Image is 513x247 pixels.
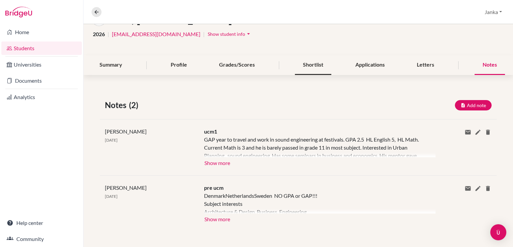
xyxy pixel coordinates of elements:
span: Notes [105,99,129,111]
div: Open Intercom Messenger [490,224,506,240]
span: | [203,30,205,38]
div: Profile [163,55,195,75]
div: GAP year to travel and work in sound engineering at festivals. GPA 2.5 HL English 5, HL Math. Cur... [204,136,425,157]
span: Show student info [208,31,245,37]
span: 2026 [93,30,105,38]
button: Janka [482,6,505,18]
span: ucm1 [204,128,217,135]
button: Show more [204,214,230,224]
a: Students [1,42,82,55]
a: Universities [1,58,82,71]
div: Notes [475,55,505,75]
div: Letters [409,55,442,75]
button: Add note [455,100,492,110]
span: [DATE] [105,138,118,143]
span: [PERSON_NAME] [105,128,147,135]
span: | [108,30,109,38]
span: [DATE] [105,194,118,199]
img: Bridge-U [5,7,32,17]
a: [EMAIL_ADDRESS][DOMAIN_NAME] [112,30,200,38]
i: arrow_drop_down [245,30,252,37]
div: Summary [92,55,130,75]
span: (2) [129,99,141,111]
a: Community [1,232,82,246]
button: Show more [204,157,230,167]
a: Analytics [1,90,82,104]
div: Applications [347,55,393,75]
div: Grades/Scores [211,55,263,75]
a: Help center [1,216,82,230]
div: DenmarkNetherlandsSweden NO GPA or GAP!!! Subject interests Architecture & Design, Business, Engi... [204,192,425,214]
a: Home [1,25,82,39]
a: Documents [1,74,82,87]
span: [PERSON_NAME] [105,184,147,191]
button: Show student infoarrow_drop_down [207,29,252,39]
div: Shortlist [295,55,331,75]
span: pre ucm [204,184,223,191]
